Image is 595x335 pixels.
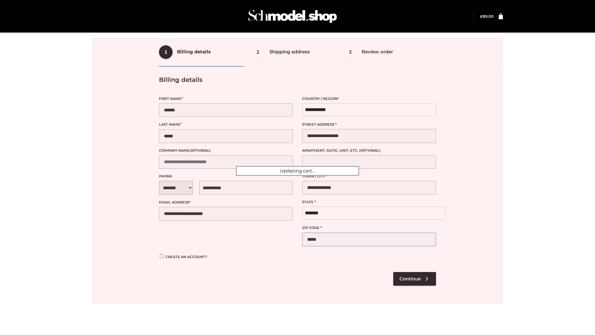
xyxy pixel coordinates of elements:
bdi: 89.00 [480,14,493,19]
img: Schmodel Admin 964 [246,4,339,29]
a: £89.00 [480,14,493,19]
div: Updating cart... [236,166,359,176]
span: £ [480,14,483,19]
